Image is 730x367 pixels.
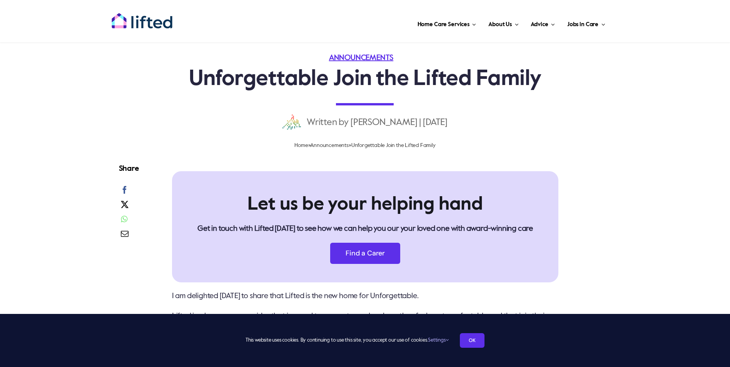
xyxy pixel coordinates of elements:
nav: Breadcrumb [164,139,566,152]
a: Home Care Services [415,12,479,35]
span: Lifted is a home care provider that is proud to support people, where they feel most comfortable ... [172,312,551,332]
span: Categories: [329,54,401,62]
a: X [119,199,131,214]
a: Advice [528,12,557,35]
span: Jobs in Care [567,18,598,31]
a: Jobs in Care [565,12,608,35]
h2: Let us be your helping hand [175,194,556,215]
span: Advice [531,18,548,31]
a: Facebook [119,185,131,199]
a: About Us [486,12,521,35]
a: Home [294,143,308,148]
a: Settings [428,338,448,343]
a: Announcements [329,54,401,62]
h4: Share [119,163,139,174]
h1: Unforgettable Join the Lifted Family [164,68,566,90]
a: lifted-logo [111,13,173,20]
span: This website uses cookies. By continuing to use this site, you accept our use of cookies. [246,334,448,347]
span: I am delighted [DATE] to share that Lifted is the new home for Unforgettable. [172,292,419,300]
a: Find a Carer [330,243,400,264]
span: About Us [488,18,512,31]
nav: Main Menu [197,12,608,35]
strong: Get in touch with Lifted [DATE] to see how we can help you our your loved one with award-winning ... [197,225,533,233]
span: » » [294,143,435,148]
span: Unforgettable Join the Lifted Family [351,143,436,148]
span: Find a Carer [346,249,385,257]
a: Email [119,229,131,243]
a: OK [460,333,484,348]
a: Announcements [310,143,348,148]
span: Home Care Services [418,18,469,31]
a: WhatsApp [119,214,130,229]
